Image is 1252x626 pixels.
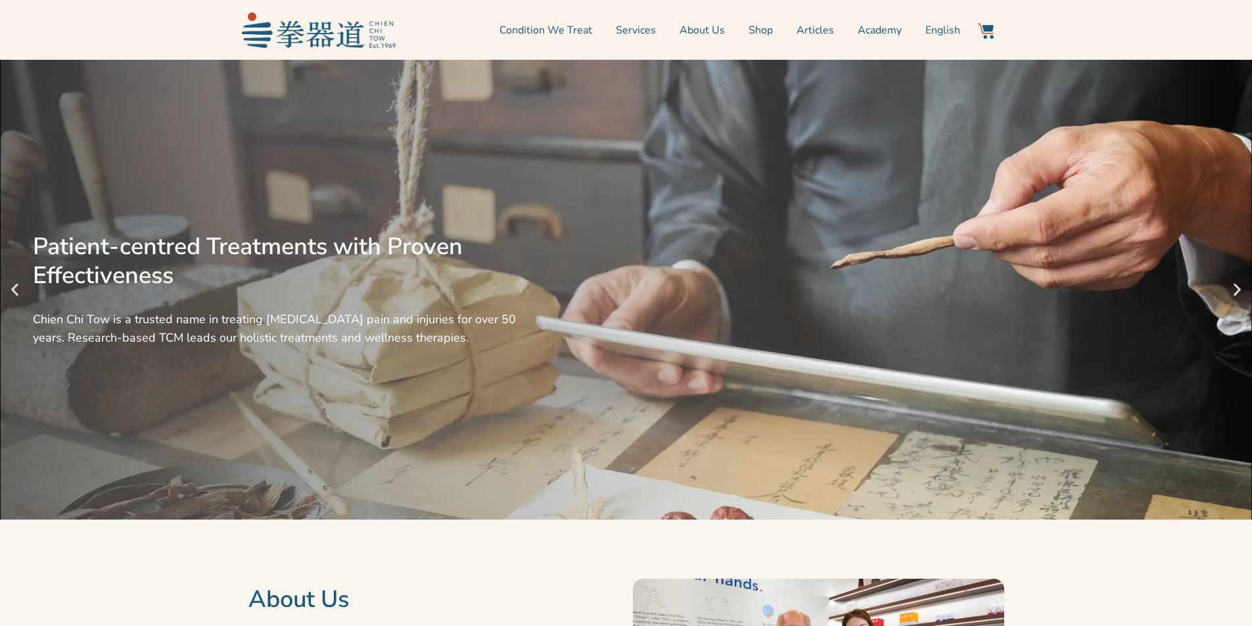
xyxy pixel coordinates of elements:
[858,14,902,47] a: Academy
[680,14,725,47] a: About Us
[33,310,519,347] div: Chien Chi Tow is a trusted name in treating [MEDICAL_DATA] pain and injuries for over 50 years. R...
[33,233,519,290] div: Patient-centred Treatments with Proven Effectiveness
[499,14,592,47] a: Condition We Treat
[248,585,620,614] h2: About Us
[925,22,960,38] span: English
[749,14,773,47] a: Shop
[797,14,834,47] a: Articles
[402,14,961,47] nav: Menu
[616,14,656,47] a: Services
[7,282,23,298] div: Previous slide
[925,14,960,47] a: English
[1229,282,1245,298] div: Next slide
